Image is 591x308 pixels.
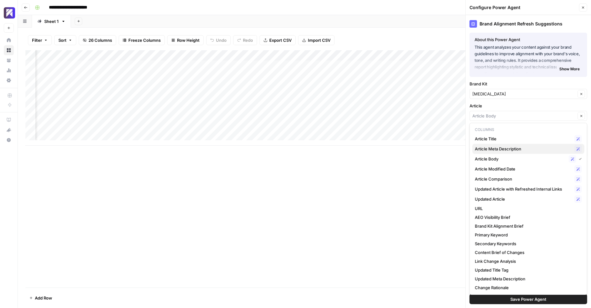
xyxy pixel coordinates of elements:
span: Export CSV [269,37,292,43]
label: Brand Kit [470,81,587,87]
span: Import CSV [308,37,330,43]
span: Article Meta Description [475,146,572,152]
span: Article Title [475,136,572,142]
a: Browse [4,45,14,55]
input: Overjet [472,91,576,97]
span: Secondary Keywords [475,240,579,247]
span: Change Rationale [475,284,579,291]
span: Link Change Analysis [475,258,579,264]
a: Your Data [4,55,14,65]
span: 26 Columns [89,37,112,43]
button: Undo [206,35,231,45]
button: Save Power Agent [470,294,587,304]
button: Freeze Columns [119,35,165,45]
p: This agent analyzes your content against your brand guidelines to improve alignment with your bra... [475,44,582,71]
span: Freeze Columns [128,37,161,43]
span: Primary Keyword [475,232,579,238]
button: Workspace: Overjet - Test [4,5,14,21]
span: Updated Article with Refreshed Internal Links [475,186,572,192]
button: Add Row [25,293,56,303]
input: Article Body [472,113,576,119]
button: Import CSV [298,35,335,45]
span: Undo [216,37,227,43]
span: Show More [559,66,580,72]
span: Filter [32,37,42,43]
div: Sheet 1 [44,18,59,24]
span: Sort [58,37,67,43]
span: Article Comparison [475,176,572,182]
div: Brand Alignment Refresh Suggestions [470,20,587,28]
a: Settings [4,75,14,85]
button: Help + Support [4,135,14,145]
span: Redo [243,37,253,43]
a: Home [4,35,14,45]
a: Sheet 1 [32,15,71,28]
button: Redo [233,35,257,45]
span: Brand Kit Alignment Brief [475,223,579,229]
span: Save Power Agent [510,296,546,302]
span: Updated Title Tag [475,267,579,273]
span: Add Row [35,295,52,301]
span: Article Modified Date [475,166,572,172]
span: Content Brief of Changes [475,249,579,256]
button: Export CSV [260,35,296,45]
label: Article [470,103,587,109]
button: 26 Columns [79,35,116,45]
button: Filter [28,35,52,45]
a: Usage [4,65,14,75]
button: Row Height [167,35,204,45]
span: Article Body [475,156,566,162]
div: About this Power Agent [475,36,582,43]
span: AEO Visibility Brief [475,214,579,220]
span: URL [475,205,579,212]
span: Updated Article [475,196,572,202]
span: Updated Meta Description [475,276,579,282]
a: AirOps Academy [4,115,14,125]
button: Show More [557,65,582,73]
button: Sort [54,35,76,45]
img: Overjet - Test Logo [4,7,15,19]
span: Row Height [177,37,200,43]
button: What's new? [4,125,14,135]
p: Columns [472,126,584,134]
